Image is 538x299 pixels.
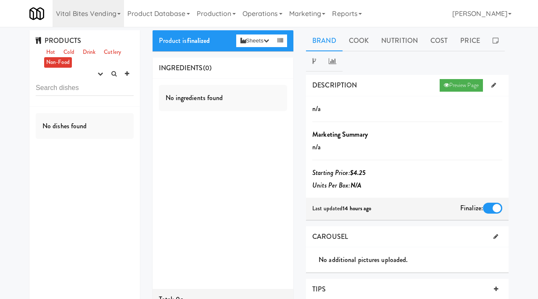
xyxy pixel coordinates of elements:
[460,203,483,213] span: Finalize:
[375,30,424,51] a: Nutrition
[343,30,375,51] a: Cook
[203,63,211,73] span: (0)
[102,47,123,58] a: Cutlery
[36,80,134,96] input: Search dishes
[350,168,366,177] b: $4.25
[29,6,44,21] img: Micromart
[61,47,76,58] a: Cold
[312,130,368,139] b: Marketing Summary
[319,254,509,266] div: No additional pictures uploaded.
[454,30,486,51] a: Price
[312,141,502,153] p: n/a
[312,168,366,177] i: Starting Price:
[187,36,210,45] b: finalized
[312,232,348,241] span: CAROUSEL
[81,47,98,58] a: Drink
[312,204,371,212] span: Last updated
[312,180,361,190] i: Units Per Box:
[236,34,273,47] button: Sheets
[36,113,134,139] div: No dishes found
[312,80,357,90] span: DESCRIPTION
[159,63,203,73] span: INGREDIENTS
[159,36,210,45] span: Product is
[44,47,57,58] a: Hot
[424,30,454,51] a: Cost
[312,284,326,294] span: TIPS
[159,85,287,111] div: No ingredients found
[306,30,343,51] a: Brand
[351,180,361,190] b: N/A
[440,79,483,92] a: Preview Page
[44,57,72,68] a: Non-Food
[343,204,371,212] b: 14 hours ago
[36,36,81,45] span: PRODUCTS
[312,103,502,115] p: n/a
